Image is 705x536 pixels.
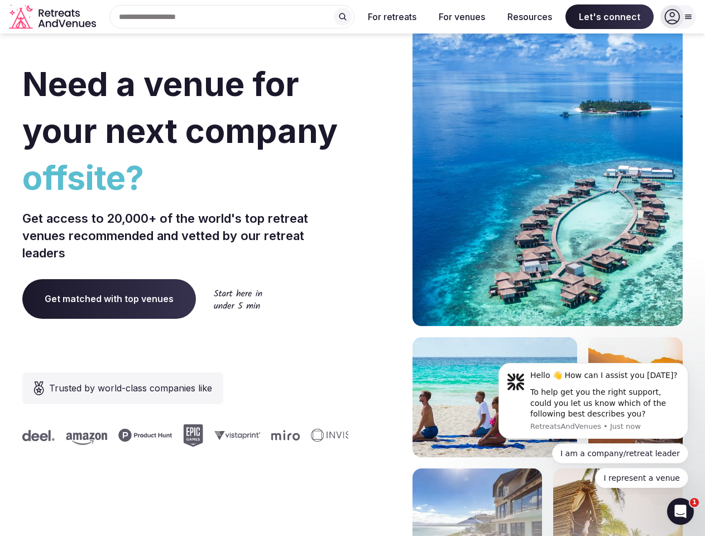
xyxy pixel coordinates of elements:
span: Need a venue for your next company [22,64,338,151]
a: Get matched with top venues [22,279,196,318]
svg: Deel company logo [20,430,52,441]
span: 1 [690,498,699,507]
p: Get access to 20,000+ of the world's top retreat venues recommended and vetted by our retreat lea... [22,210,348,261]
span: offsite? [22,154,348,201]
svg: Vistaprint company logo [212,430,257,440]
svg: Miro company logo [268,430,297,441]
span: Let's connect [565,4,654,29]
iframe: Intercom notifications message [482,353,705,495]
img: woman sitting in back of truck with camels [588,337,683,457]
img: yoga on tropical beach [413,337,577,457]
iframe: Intercom live chat [667,498,694,525]
img: Start here in under 5 min [214,289,262,309]
svg: Retreats and Venues company logo [9,4,98,30]
a: Visit the homepage [9,4,98,30]
span: Trusted by world-class companies like [49,381,212,395]
button: For retreats [359,4,425,29]
svg: Invisible company logo [308,429,370,442]
button: Resources [498,4,561,29]
button: For venues [430,4,494,29]
svg: Epic Games company logo [180,424,200,447]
